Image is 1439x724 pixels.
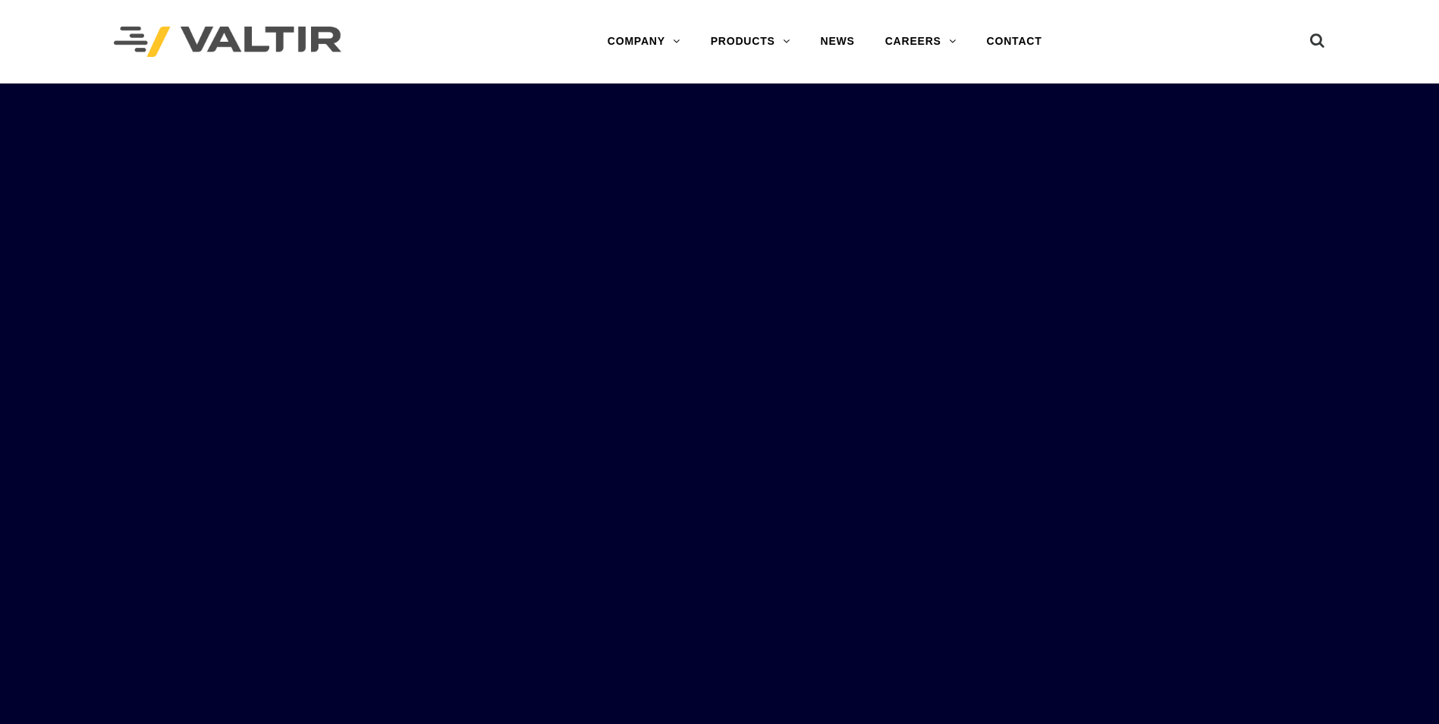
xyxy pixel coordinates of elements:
[592,27,696,57] a: COMPANY
[870,27,972,57] a: CAREERS
[696,27,806,57] a: PRODUCTS
[806,27,870,57] a: NEWS
[114,27,341,58] img: Valtir
[972,27,1057,57] a: CONTACT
